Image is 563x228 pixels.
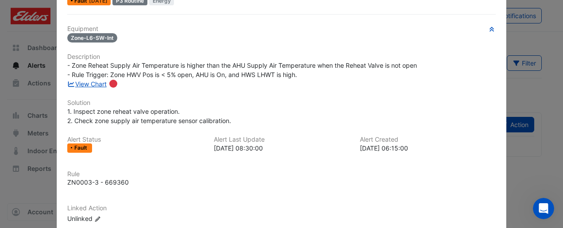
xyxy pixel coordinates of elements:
[67,99,496,107] h6: Solution
[94,216,101,222] fa-icon: Edit Linked Action
[67,108,231,124] span: 1. Inspect zone reheat valve operation. 2. Check zone supply air temperature sensor calibration.
[67,80,107,88] a: View Chart
[67,33,117,43] span: Zone-L6-SW-Int
[214,143,350,153] div: [DATE] 08:30:00
[360,136,496,143] h6: Alert Created
[67,62,419,78] span: - Zone Reheat Supply Air Temperature is higher than the AHU Supply Air Temperature when the Rehea...
[67,136,203,143] h6: Alert Status
[67,170,496,178] h6: Rule
[67,53,496,61] h6: Description
[67,205,496,212] h6: Linked Action
[109,80,117,88] div: Tooltip anchor
[67,25,496,33] h6: Equipment
[360,143,496,153] div: [DATE] 06:15:00
[67,178,129,187] div: ZN0003-3 - 669360
[533,198,554,219] iframe: Intercom live chat
[67,214,174,223] div: Unlinked
[214,136,350,143] h6: Alert Last Update
[74,145,89,151] span: Fault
